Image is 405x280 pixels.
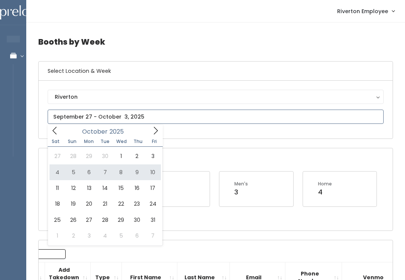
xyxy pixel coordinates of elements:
[318,181,332,187] div: Home
[113,164,129,180] span: October 8, 2025
[97,228,113,244] span: November 4, 2025
[146,139,163,144] span: Fri
[129,228,145,244] span: November 6, 2025
[145,196,160,212] span: October 24, 2025
[81,164,97,180] span: October 6, 2025
[49,196,65,212] span: October 18, 2025
[113,228,129,244] span: November 5, 2025
[64,139,81,144] span: Sun
[81,180,97,196] span: October 13, 2025
[65,212,81,228] span: October 26, 2025
[55,93,376,101] div: Riverton
[97,148,113,164] span: September 30, 2025
[49,148,65,164] span: September 27, 2025
[129,212,145,228] span: October 30, 2025
[81,228,97,244] span: November 3, 2025
[337,7,388,15] span: Riverton Employee
[48,110,384,124] input: September 27 - October 3, 2025
[48,139,64,144] span: Sat
[145,148,160,164] span: October 3, 2025
[48,90,384,104] button: Riverton
[129,148,145,164] span: October 2, 2025
[81,148,97,164] span: September 29, 2025
[97,164,113,180] span: October 7, 2025
[113,212,129,228] span: October 29, 2025
[81,212,97,228] span: October 27, 2025
[145,164,160,180] span: October 10, 2025
[318,187,332,197] div: 4
[145,180,160,196] span: October 17, 2025
[65,180,81,196] span: October 12, 2025
[97,196,113,212] span: October 21, 2025
[129,180,145,196] span: October 16, 2025
[49,228,65,244] span: November 1, 2025
[81,196,97,212] span: October 20, 2025
[97,180,113,196] span: October 14, 2025
[108,127,130,136] input: Year
[97,139,113,144] span: Tue
[65,164,81,180] span: October 5, 2025
[113,148,129,164] span: October 1, 2025
[49,164,65,180] span: October 4, 2025
[65,148,81,164] span: September 28, 2025
[39,62,393,81] h6: Select Location & Week
[130,139,146,144] span: Thu
[129,196,145,212] span: October 23, 2025
[234,187,248,197] div: 3
[49,180,65,196] span: October 11, 2025
[113,196,129,212] span: October 22, 2025
[145,228,160,244] span: November 7, 2025
[65,196,81,212] span: October 19, 2025
[113,139,130,144] span: Wed
[113,180,129,196] span: October 15, 2025
[38,32,393,52] h4: Booths by Week
[81,139,97,144] span: Mon
[330,3,402,19] a: Riverton Employee
[65,228,81,244] span: November 2, 2025
[145,212,160,228] span: October 31, 2025
[234,181,248,187] div: Men's
[49,212,65,228] span: October 25, 2025
[82,129,108,135] span: October
[97,212,113,228] span: October 28, 2025
[129,164,145,180] span: October 9, 2025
